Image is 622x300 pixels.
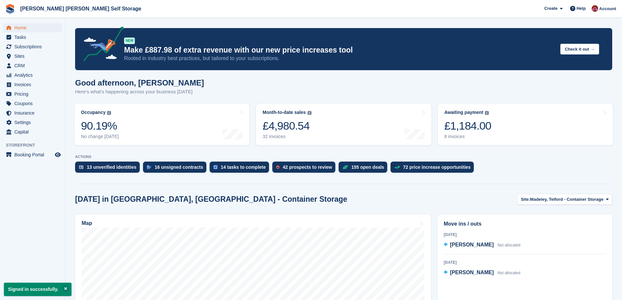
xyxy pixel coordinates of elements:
[3,42,62,51] a: menu
[3,33,62,42] a: menu
[444,119,491,133] div: £1,184.00
[599,6,616,12] span: Account
[155,165,203,170] div: 16 unsigned contracts
[444,241,520,249] a: [PERSON_NAME] Not allocated
[124,55,555,62] p: Rooted in industry best practices, but tailored to your subscriptions.
[450,242,494,247] span: [PERSON_NAME]
[75,162,143,176] a: 13 unverified identities
[498,243,520,247] span: Not allocated
[54,151,62,159] a: Preview store
[3,80,62,89] a: menu
[3,71,62,80] a: menu
[444,232,606,238] div: [DATE]
[14,89,54,99] span: Pricing
[75,88,204,96] p: Here's what's happening across your business [DATE]
[81,110,105,115] div: Occupancy
[592,5,598,12] img: Ben Spickernell
[14,23,54,32] span: Home
[14,99,54,108] span: Coupons
[18,3,144,14] a: [PERSON_NAME] [PERSON_NAME] Self Storage
[81,119,119,133] div: 90.19%
[14,108,54,118] span: Insurance
[124,45,555,55] p: Make £887.98 of extra revenue with our new price increases tool
[14,80,54,89] span: Invoices
[444,220,606,228] h2: Move ins / outs
[498,271,520,275] span: Not allocated
[263,119,311,133] div: £4,980.54
[143,162,210,176] a: 16 unsigned contracts
[14,71,54,80] span: Analytics
[3,127,62,136] a: menu
[276,165,279,169] img: prospect-51fa495bee0391a8d652442698ab0144808aea92771e9ea1ae160a38d050c398.svg
[75,78,204,87] h1: Good afternoon, [PERSON_NAME]
[3,108,62,118] a: menu
[3,150,62,159] a: menu
[221,165,266,170] div: 14 tasks to complete
[444,110,484,115] div: Awaiting payment
[343,165,348,169] img: deal-1b604bf984904fb50ccaf53a9ad4b4a5d6e5aea283cecdc64d6e3604feb123c2.svg
[79,165,84,169] img: verify_identity-adf6edd0f0f0b5bbfe63781bf79b02c33cf7c696d77639b501bdc392416b5a36.svg
[444,134,491,139] div: 8 invoices
[78,26,124,64] img: price-adjustments-announcement-icon-8257ccfd72463d97f412b2fc003d46551f7dbcb40ab6d574587a9cd5c0d94...
[14,127,54,136] span: Capital
[14,150,54,159] span: Booking Portal
[283,165,332,170] div: 42 prospects to review
[560,44,599,55] button: Check it out →
[339,162,391,176] a: 155 open deals
[75,155,612,159] p: ACTIONS
[14,61,54,70] span: CRM
[485,111,489,115] img: icon-info-grey-7440780725fd019a000dd9b08b2336e03edf1995a4989e88bcd33f0948082b44.svg
[3,23,62,32] a: menu
[210,162,272,176] a: 14 tasks to complete
[107,111,111,115] img: icon-info-grey-7440780725fd019a000dd9b08b2336e03edf1995a4989e88bcd33f0948082b44.svg
[214,165,217,169] img: task-75834270c22a3079a89374b754ae025e5fb1db73e45f91037f5363f120a921f8.svg
[14,42,54,51] span: Subscriptions
[521,196,530,203] span: Site:
[351,165,384,170] div: 155 open deals
[4,283,72,296] p: Signed in successfully.
[263,134,311,139] div: 32 invoices
[124,38,135,44] div: NEW
[6,142,65,149] span: Storefront
[450,270,494,275] span: [PERSON_NAME]
[530,196,603,203] span: Madeley, Telford - Container Storage
[14,33,54,42] span: Tasks
[444,260,606,265] div: [DATE]
[3,99,62,108] a: menu
[272,162,339,176] a: 42 prospects to review
[147,165,152,169] img: contract_signature_icon-13c848040528278c33f63329250d36e43548de30e8caae1d1a13099fd9432cc5.svg
[14,52,54,61] span: Sites
[3,61,62,70] a: menu
[438,104,613,145] a: Awaiting payment £1,184.00 8 invoices
[3,118,62,127] a: menu
[308,111,311,115] img: icon-info-grey-7440780725fd019a000dd9b08b2336e03edf1995a4989e88bcd33f0948082b44.svg
[544,5,557,12] span: Create
[5,4,15,14] img: stora-icon-8386f47178a22dfd0bd8f6a31ec36ba5ce8667c1dd55bd0f319d3a0aa187defe.svg
[394,166,400,169] img: price_increase_opportunities-93ffe204e8149a01c8c9dc8f82e8f89637d9d84a8eef4429ea346261dce0b2c0.svg
[82,220,92,226] h2: Map
[14,118,54,127] span: Settings
[74,104,249,145] a: Occupancy 90.19% No change [DATE]
[444,269,520,277] a: [PERSON_NAME] Not allocated
[391,162,477,176] a: 72 price increase opportunities
[3,89,62,99] a: menu
[81,134,119,139] div: No change [DATE]
[517,194,612,205] button: Site: Madeley, Telford - Container Storage
[87,165,136,170] div: 13 unverified identities
[263,110,306,115] div: Month-to-date sales
[577,5,586,12] span: Help
[403,165,470,170] div: 72 price increase opportunities
[256,104,431,145] a: Month-to-date sales £4,980.54 32 invoices
[3,52,62,61] a: menu
[75,195,347,204] h2: [DATE] in [GEOGRAPHIC_DATA], [GEOGRAPHIC_DATA] - Container Storage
